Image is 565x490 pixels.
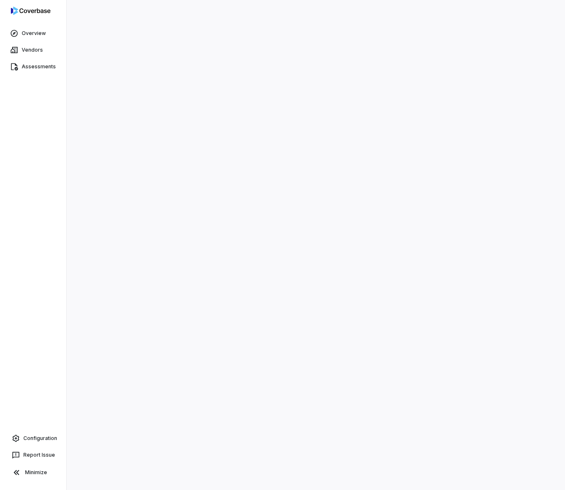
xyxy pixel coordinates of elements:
[11,7,50,15] img: logo-D7KZi-bG.svg
[3,464,63,481] button: Minimize
[2,26,65,41] a: Overview
[2,42,65,57] a: Vendors
[3,447,63,462] button: Report Issue
[2,59,65,74] a: Assessments
[3,431,63,446] a: Configuration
